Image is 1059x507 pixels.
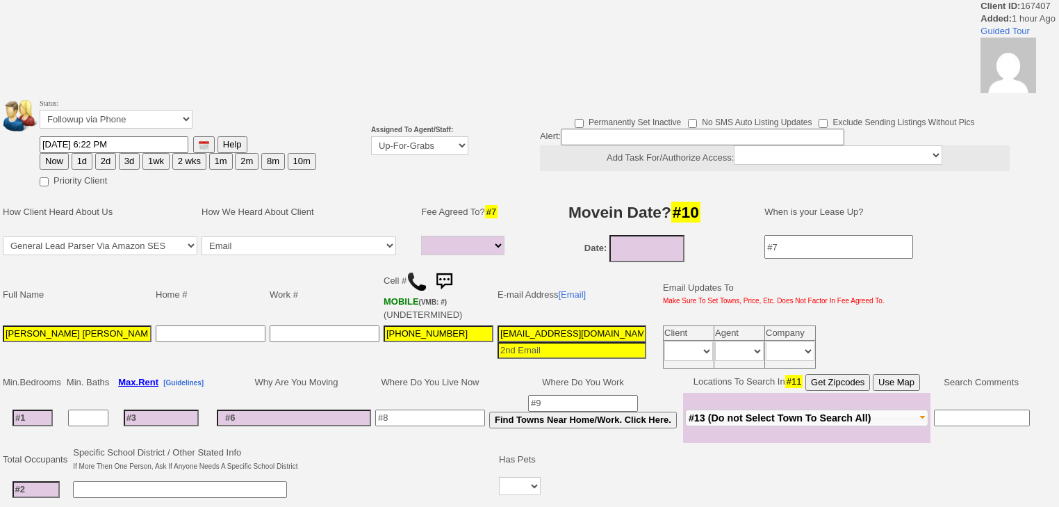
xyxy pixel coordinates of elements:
[980,1,1020,11] b: Client ID:
[384,296,447,307] b: AT&T Wireless
[980,13,1012,24] b: Added:
[142,153,170,170] button: 1wk
[430,268,458,296] img: sms.png
[20,377,61,387] span: Bedrooms
[119,153,140,170] button: 3d
[373,372,487,393] td: Where Do You Live Now
[40,153,69,170] button: Now
[819,113,974,129] label: Exclude Sending Listings Without Pics
[384,296,419,307] font: MOBILE
[980,26,1030,36] a: Guided Tour
[688,113,812,129] label: No SMS Auto Listing Updates
[124,410,199,426] input: #3
[217,410,371,426] input: #6
[407,271,427,292] img: call.png
[215,372,373,393] td: Why Are You Moving
[558,289,586,300] a: [Email]
[65,372,111,393] td: Min. Baths
[1,266,154,323] td: Full Name
[498,325,646,342] input: 1st Email - Question #0
[750,191,1032,233] td: When is your Lease Up?
[528,395,638,412] input: #9
[575,113,681,129] label: Permanently Set Inactive
[765,326,816,341] td: Company
[540,145,1010,171] center: Add Task For/Authorize Access:
[693,376,920,387] nobr: Locations To Search In
[163,377,204,387] a: [Guidelines]
[40,99,192,125] font: Status:
[375,410,485,426] input: #8
[664,326,714,341] td: Client
[199,140,209,150] img: [calendar icon]
[261,153,285,170] button: 8m
[714,326,765,341] td: Agent
[785,375,803,388] span: #11
[13,410,53,426] input: #1
[497,444,543,475] td: Has Pets
[3,100,45,131] img: people.png
[371,126,453,134] b: Assigned To Agent/Staff:
[584,243,607,253] b: Date:
[13,481,60,498] input: #2
[689,412,871,424] span: #13 (Do not Select Town To Search All)
[95,153,116,170] button: 2d
[652,266,887,323] td: Email Updates To
[873,374,920,391] button: Use Map
[209,153,233,170] button: 1m
[498,342,646,359] input: 2nd Email
[154,266,268,323] td: Home #
[419,298,448,306] font: (VMB: #)
[1,372,65,393] td: Min.
[72,153,92,170] button: 1d
[1,191,199,233] td: How Client Heard About Us
[288,153,316,170] button: 10m
[663,297,885,305] font: Make Sure To Set Towns, Price, Etc. Does Not Factor In Fee Agreed To.
[419,191,511,233] td: Fee Agreed To?
[487,372,679,393] td: Where Do You Work
[40,171,107,187] label: Priority Client
[540,129,1010,171] div: Alert:
[485,205,498,218] span: #7
[268,266,381,323] td: Work #
[764,235,913,259] input: #7
[575,119,584,128] input: Permanently Set Inactive
[235,153,258,170] button: 2m
[381,266,495,323] td: Cell # (UNDETERMINED)
[73,462,297,470] font: If More Then One Person, Ask If Anyone Needs A Specific School District
[217,136,247,153] button: Help
[495,266,648,323] td: E-mail Address
[40,177,49,186] input: Priority Client
[671,202,700,223] span: #10
[118,377,158,387] b: Max.
[980,38,1036,93] img: 3f491f0d34ce9bafaa873d7b6a611554
[685,410,928,426] button: #13 (Do not Select Town To Search All)
[199,191,412,233] td: How We Heard About Client
[520,200,749,225] h3: Movein Date?
[819,119,828,128] input: Exclude Sending Listings Without Pics
[805,374,870,391] button: Get Zipcodes
[688,119,697,128] input: No SMS Auto Listing Updates
[172,153,206,170] button: 2 wks
[71,444,299,475] td: Specific School District / Other Stated Info
[489,412,677,428] button: Find Towns Near Home/Work. Click Here.
[1,444,71,475] td: Total Occupants
[930,372,1033,393] td: Search Comments
[138,377,158,387] span: Rent
[163,379,204,387] b: [Guidelines]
